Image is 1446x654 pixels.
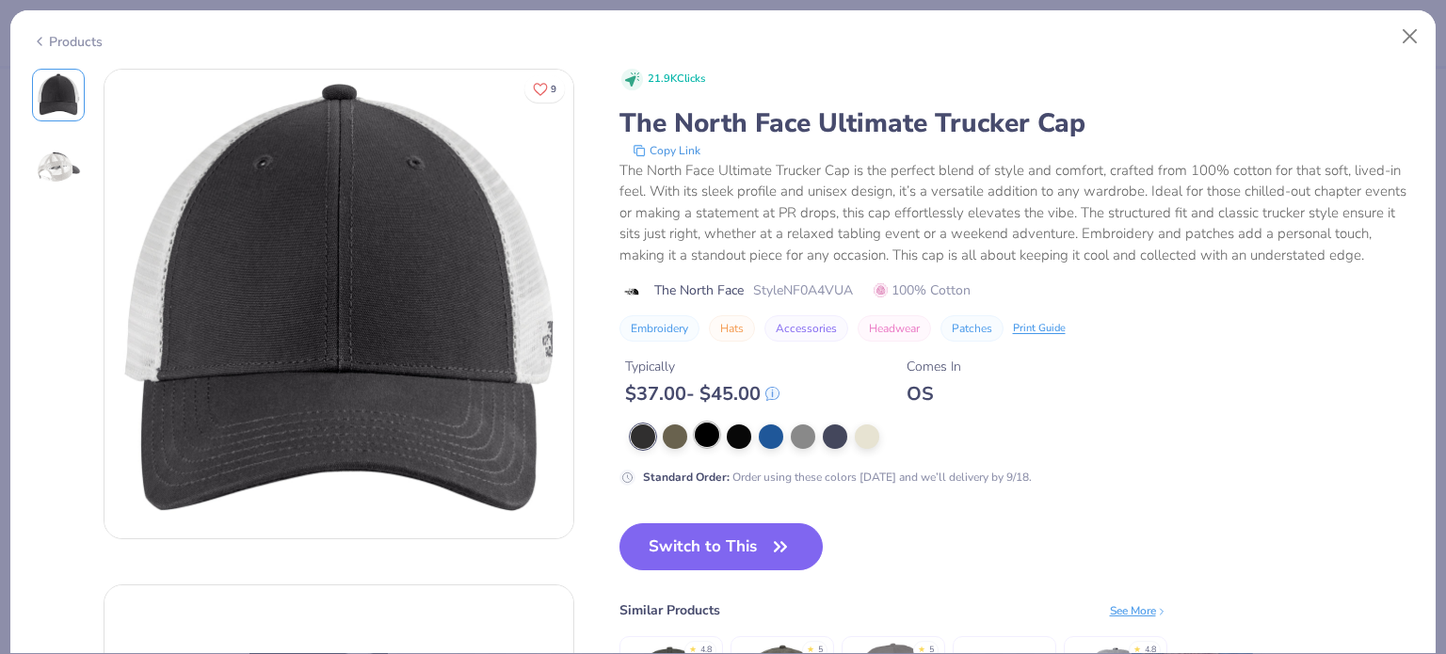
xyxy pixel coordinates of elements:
[764,315,848,342] button: Accessories
[643,469,1032,486] div: Order using these colors [DATE] and we’ll delivery by 9/18.
[907,357,961,376] div: Comes In
[625,357,779,376] div: Typically
[654,280,744,300] span: The North Face
[648,72,705,88] span: 21.9K Clicks
[709,315,755,342] button: Hats
[807,644,814,651] div: ★
[858,315,931,342] button: Headwear
[907,382,961,406] div: OS
[619,160,1415,266] div: The North Face Ultimate Trucker Cap is the perfect blend of style and comfort, crafted from 100% ...
[1133,644,1141,651] div: ★
[1110,602,1167,619] div: See More
[524,75,565,103] button: Like
[643,470,730,485] strong: Standard Order :
[619,105,1415,141] div: The North Face Ultimate Trucker Cap
[689,644,697,651] div: ★
[551,85,556,94] span: 9
[753,280,853,300] span: Style NF0A4VUA
[619,600,720,620] div: Similar Products
[1392,19,1428,55] button: Close
[627,141,706,160] button: copy to clipboard
[32,32,103,52] div: Products
[940,315,1004,342] button: Patches
[36,72,81,118] img: Front
[104,70,573,538] img: Front
[619,315,699,342] button: Embroidery
[619,284,645,299] img: brand logo
[874,280,971,300] span: 100% Cotton
[625,382,779,406] div: $ 37.00 - $ 45.00
[619,523,824,570] button: Switch to This
[1013,321,1066,337] div: Print Guide
[918,644,925,651] div: ★
[36,144,81,189] img: Back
